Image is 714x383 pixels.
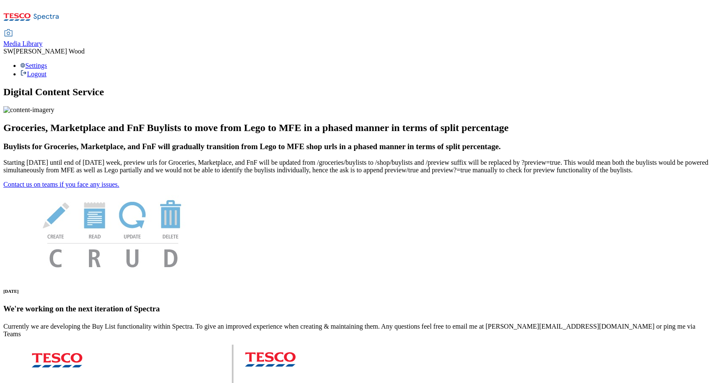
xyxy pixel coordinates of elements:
[20,62,47,69] a: Settings
[20,70,46,78] a: Logout
[3,323,711,338] p: Currently we are developing the Buy List functionality within Spectra. To give an improved experi...
[3,159,711,174] p: Starting [DATE] until end of [DATE] week, preview urls for Groceries, Marketplace, and FnF will b...
[3,188,223,276] img: News Image
[3,30,43,48] a: Media Library
[3,106,54,114] img: content-imagery
[3,86,711,98] h1: Digital Content Service
[3,122,711,134] h2: Groceries, Marketplace and FnF Buylists to move from Lego to MFE in a phased manner in terms of s...
[3,40,43,47] span: Media Library
[3,289,711,294] h6: [DATE]
[3,181,119,188] a: Contact us on teams if you face any issues.
[3,142,711,151] h3: Buylists for Groceries, Marketplace, and FnF will gradually transition from Lego to MFE shop urls...
[13,48,85,55] span: [PERSON_NAME] Wood
[3,48,13,55] span: SW
[3,304,711,313] h3: We're working on the next iteration of Spectra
